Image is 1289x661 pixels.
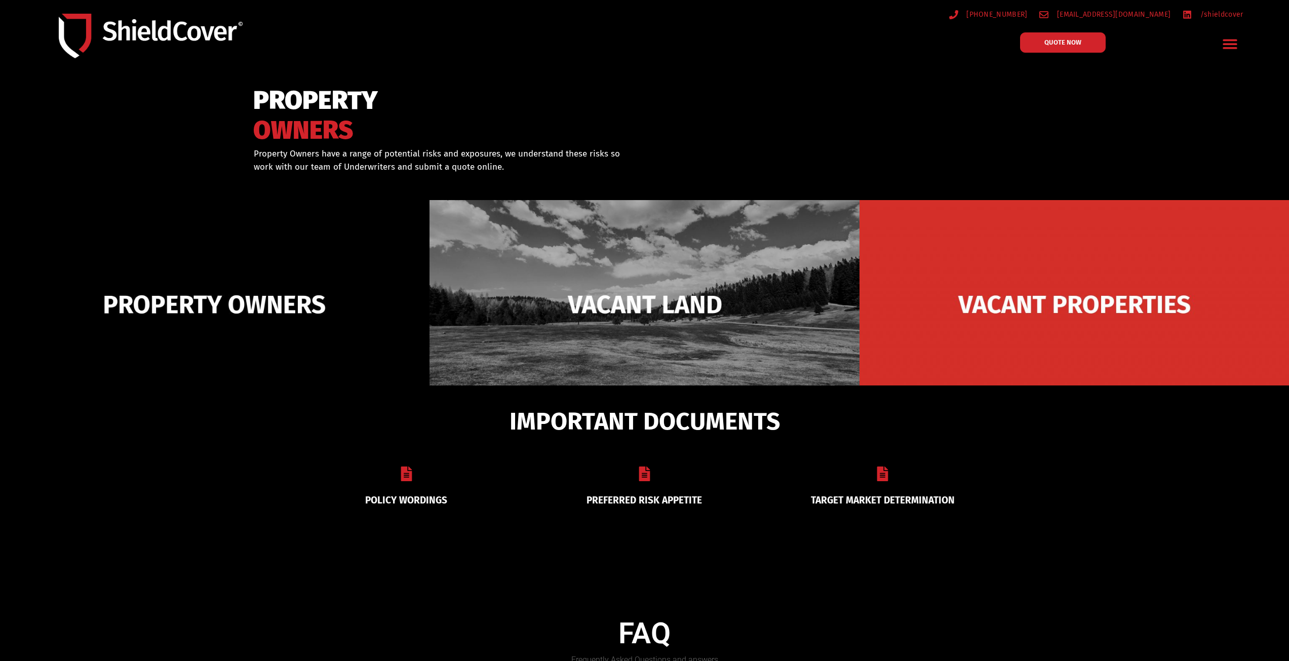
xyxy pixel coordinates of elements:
a: [EMAIL_ADDRESS][DOMAIN_NAME] [1039,8,1170,21]
span: PROPERTY [253,90,378,111]
img: Shield-Cover-Underwriting-Australia-logo-full [59,14,243,59]
span: /shieldcover [1198,8,1243,21]
a: QUOTE NOW [1020,32,1106,53]
a: /shieldcover [1183,8,1243,21]
span: IMPORTANT DOCUMENTS [510,412,780,431]
p: Property Owners have a range of potential risks and exposures, we understand these risks so work ... [254,147,632,173]
a: POLICY WORDINGS [365,494,447,506]
div: Menu Toggle [1218,32,1242,56]
a: TARGET MARKET DETERMINATION [811,494,955,506]
h4: FAQ [372,616,918,651]
span: [EMAIL_ADDRESS][DOMAIN_NAME] [1054,8,1170,21]
a: [PHONE_NUMBER] [949,8,1028,21]
a: PREFERRED RISK APPETITE [587,494,702,506]
img: Vacant Land liability cover [429,200,859,409]
span: [PHONE_NUMBER] [964,8,1027,21]
span: QUOTE NOW [1044,39,1081,46]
